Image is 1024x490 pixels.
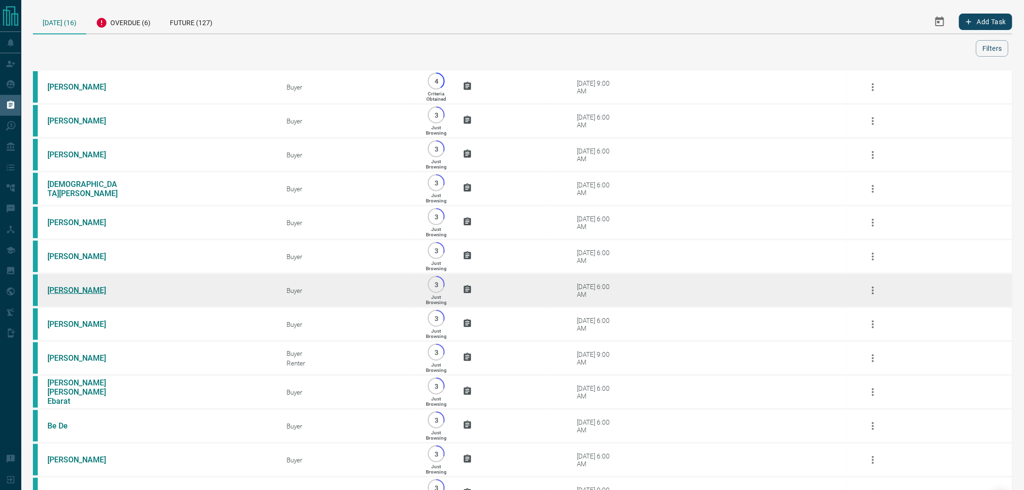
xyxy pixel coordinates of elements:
[433,450,440,458] p: 3
[577,384,618,400] div: [DATE] 6:00 AM
[433,247,440,254] p: 3
[426,227,447,237] p: Just Browsing
[47,320,120,329] a: [PERSON_NAME]
[286,185,409,193] div: Buyer
[33,207,38,238] div: condos.ca
[33,410,38,442] div: condos.ca
[433,111,440,119] p: 3
[47,150,120,159] a: [PERSON_NAME]
[286,456,409,464] div: Buyer
[976,40,1009,57] button: Filters
[426,464,447,475] p: Just Browsing
[433,349,440,356] p: 3
[33,105,38,137] div: condos.ca
[47,180,120,198] a: [DEMOGRAPHIC_DATA][PERSON_NAME]
[47,252,120,261] a: [PERSON_NAME]
[47,286,120,295] a: [PERSON_NAME]
[433,213,440,220] p: 3
[426,396,447,407] p: Just Browsing
[286,422,409,430] div: Buyer
[433,416,440,424] p: 3
[47,82,120,92] a: [PERSON_NAME]
[577,452,618,468] div: [DATE] 6:00 AM
[33,173,38,204] div: condos.ca
[577,79,618,95] div: [DATE] 9:00 AM
[33,241,38,272] div: condos.ca
[47,353,120,363] a: [PERSON_NAME]
[928,10,951,33] button: Select Date Range
[577,147,618,163] div: [DATE] 6:00 AM
[286,219,409,227] div: Buyer
[286,151,409,159] div: Buyer
[47,455,120,464] a: [PERSON_NAME]
[426,294,447,305] p: Just Browsing
[426,362,447,373] p: Just Browsing
[47,378,120,406] a: [PERSON_NAME] [PERSON_NAME] Ebarat
[433,315,440,322] p: 3
[959,14,1012,30] button: Add Task
[577,317,618,332] div: [DATE] 6:00 AM
[426,260,447,271] p: Just Browsing
[47,116,120,125] a: [PERSON_NAME]
[286,321,409,328] div: Buyer
[577,249,618,264] div: [DATE] 6:00 AM
[426,91,446,102] p: Criteria Obtained
[286,359,409,367] div: Renter
[433,281,440,288] p: 3
[433,179,440,186] p: 3
[426,193,447,203] p: Just Browsing
[577,351,618,366] div: [DATE] 9:00 AM
[33,444,38,475] div: condos.ca
[433,145,440,153] p: 3
[426,430,447,441] p: Just Browsing
[33,10,86,34] div: [DATE] (16)
[286,117,409,125] div: Buyer
[86,10,160,33] div: Overdue (6)
[47,218,120,227] a: [PERSON_NAME]
[33,139,38,170] div: condos.ca
[426,159,447,169] p: Just Browsing
[160,10,222,33] div: Future (127)
[33,71,38,103] div: condos.ca
[33,376,38,408] div: condos.ca
[577,418,618,434] div: [DATE] 6:00 AM
[33,308,38,340] div: condos.ca
[286,350,409,357] div: Buyer
[286,253,409,260] div: Buyer
[577,113,618,129] div: [DATE] 6:00 AM
[47,421,120,430] a: Be De
[286,83,409,91] div: Buyer
[286,388,409,396] div: Buyer
[33,275,38,306] div: condos.ca
[577,283,618,298] div: [DATE] 6:00 AM
[426,328,447,339] p: Just Browsing
[577,181,618,197] div: [DATE] 6:00 AM
[426,125,447,136] p: Just Browsing
[577,215,618,230] div: [DATE] 6:00 AM
[286,287,409,294] div: Buyer
[33,342,38,374] div: condos.ca
[433,383,440,390] p: 3
[433,77,440,85] p: 4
